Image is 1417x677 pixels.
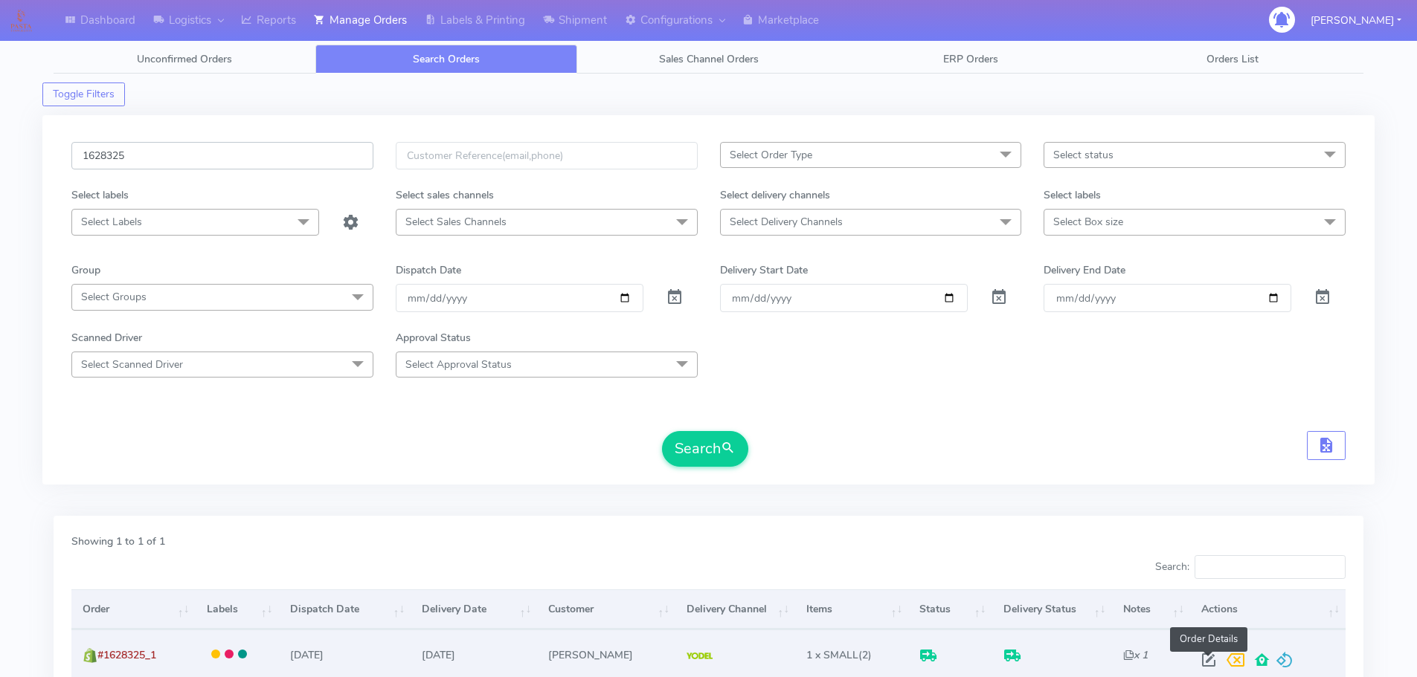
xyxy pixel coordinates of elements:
[413,52,480,66] span: Search Orders
[1044,262,1125,278] label: Delivery End Date
[659,52,759,66] span: Sales Channel Orders
[795,589,908,629] th: Items: activate to sort column ascending
[71,142,373,169] input: Order Id
[720,262,808,278] label: Delivery Start Date
[1190,589,1346,629] th: Actions: activate to sort column ascending
[1044,187,1101,203] label: Select labels
[396,262,461,278] label: Dispatch Date
[97,648,156,662] span: #1628325_1
[1206,52,1259,66] span: Orders List
[537,589,675,629] th: Customer: activate to sort column ascending
[1155,555,1346,579] label: Search:
[396,330,471,346] label: Approval Status
[396,142,698,169] input: Customer Reference(email,phone)
[71,330,142,346] label: Scanned Driver
[279,589,411,629] th: Dispatch Date: activate to sort column ascending
[1053,148,1114,162] span: Select status
[81,215,142,229] span: Select Labels
[1195,555,1346,579] input: Search:
[687,652,713,660] img: Yodel
[730,215,843,229] span: Select Delivery Channels
[396,187,494,203] label: Select sales channels
[720,187,830,203] label: Select delivery channels
[405,215,507,229] span: Select Sales Channels
[662,431,748,467] button: Search
[71,262,100,278] label: Group
[195,589,278,629] th: Labels: activate to sort column ascending
[405,357,512,372] span: Select Approval Status
[730,148,812,162] span: Select Order Type
[943,52,998,66] span: ERP Orders
[1111,589,1190,629] th: Notes: activate to sort column ascending
[81,357,183,372] span: Select Scanned Driver
[675,589,795,629] th: Delivery Channel: activate to sort column ascending
[1123,648,1148,662] i: x 1
[81,290,147,304] span: Select Groups
[806,648,858,662] span: 1 x SMALL
[137,52,232,66] span: Unconfirmed Orders
[71,534,165,549] label: Showing 1 to 1 of 1
[42,82,125,106] button: Toggle Filters
[1053,215,1123,229] span: Select Box size
[71,187,129,203] label: Select labels
[83,648,97,663] img: shopify.png
[71,589,195,629] th: Order: activate to sort column ascending
[806,648,872,662] span: (2)
[908,589,992,629] th: Status: activate to sort column ascending
[54,45,1363,74] ul: Tabs
[992,589,1111,629] th: Delivery Status: activate to sort column ascending
[411,589,537,629] th: Delivery Date: activate to sort column ascending
[1299,5,1413,36] button: [PERSON_NAME]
